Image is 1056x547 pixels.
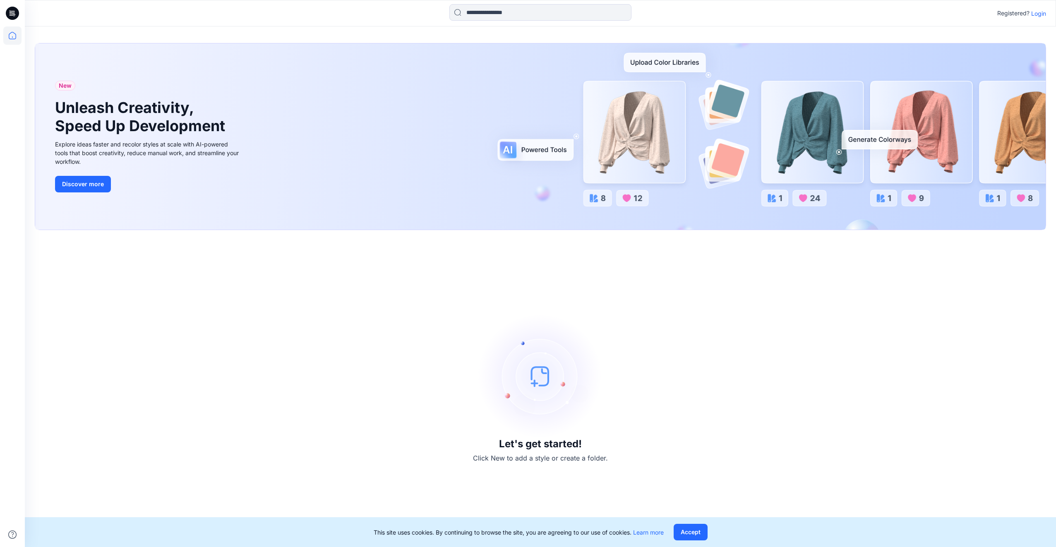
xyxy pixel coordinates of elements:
[478,314,602,438] img: empty-state-image.svg
[473,453,608,463] p: Click New to add a style or create a folder.
[55,176,111,192] button: Discover more
[1031,9,1046,18] p: Login
[633,529,664,536] a: Learn more
[55,176,241,192] a: Discover more
[55,140,241,166] div: Explore ideas faster and recolor styles at scale with AI-powered tools that boost creativity, red...
[55,99,229,134] h1: Unleash Creativity, Speed Up Development
[374,528,664,537] p: This site uses cookies. By continuing to browse the site, you are agreeing to our use of cookies.
[499,438,582,450] h3: Let's get started!
[997,8,1030,18] p: Registered?
[59,81,72,91] span: New
[674,524,708,540] button: Accept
